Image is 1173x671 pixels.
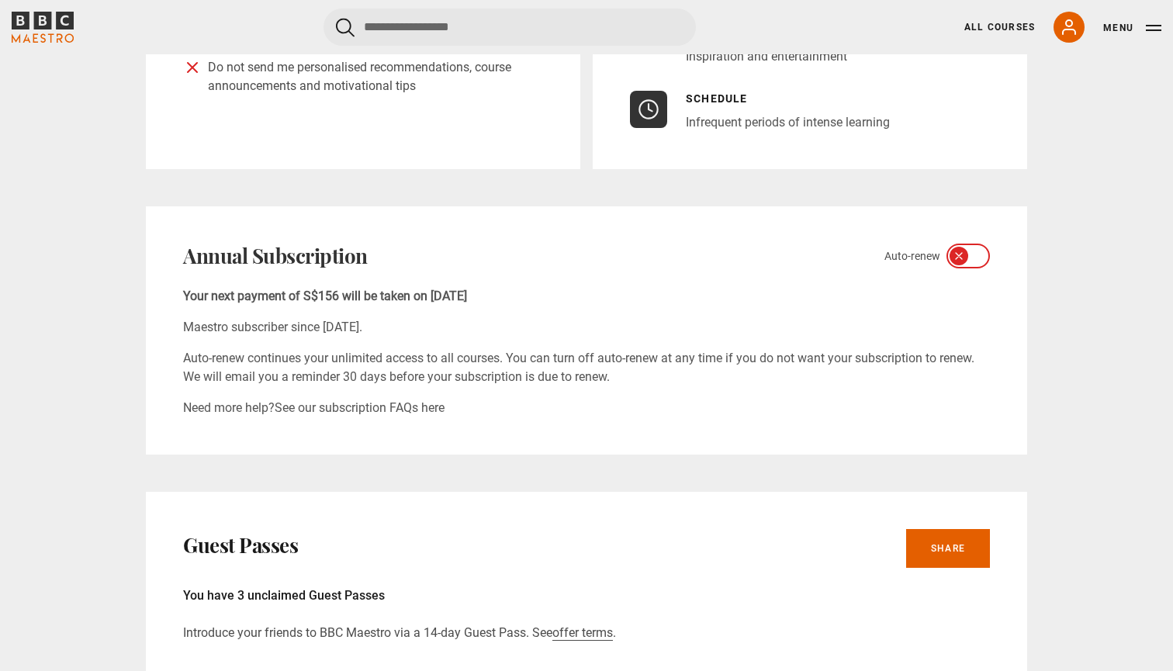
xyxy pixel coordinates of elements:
[906,529,990,568] a: Share
[964,20,1035,34] a: All Courses
[183,624,990,642] p: Introduce your friends to BBC Maestro via a 14-day Guest Pass. See .
[336,18,355,37] button: Submit the search query
[183,289,467,303] b: Your next payment of S$156 will be taken on [DATE]
[183,533,298,558] h2: Guest Passes
[552,625,613,641] a: offer terms
[1103,20,1161,36] button: Toggle navigation
[183,586,990,605] p: You have 3 unclaimed Guest Passes
[183,318,990,337] p: Maestro subscriber since [DATE].
[686,113,890,132] p: Infrequent periods of intense learning
[275,400,445,415] a: See our subscription FAQs here
[183,399,990,417] p: Need more help?
[686,47,869,66] li: Inspiration and entertainment
[12,12,74,43] svg: BBC Maestro
[686,91,890,107] p: Schedule
[183,244,368,268] h2: Annual Subscription
[183,349,990,386] p: Auto-renew continues your unlimited access to all courses. You can turn off auto-renew at any tim...
[884,248,940,265] span: Auto-renew
[208,58,543,95] p: Do not send me personalised recommendations, course announcements and motivational tips
[324,9,696,46] input: Search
